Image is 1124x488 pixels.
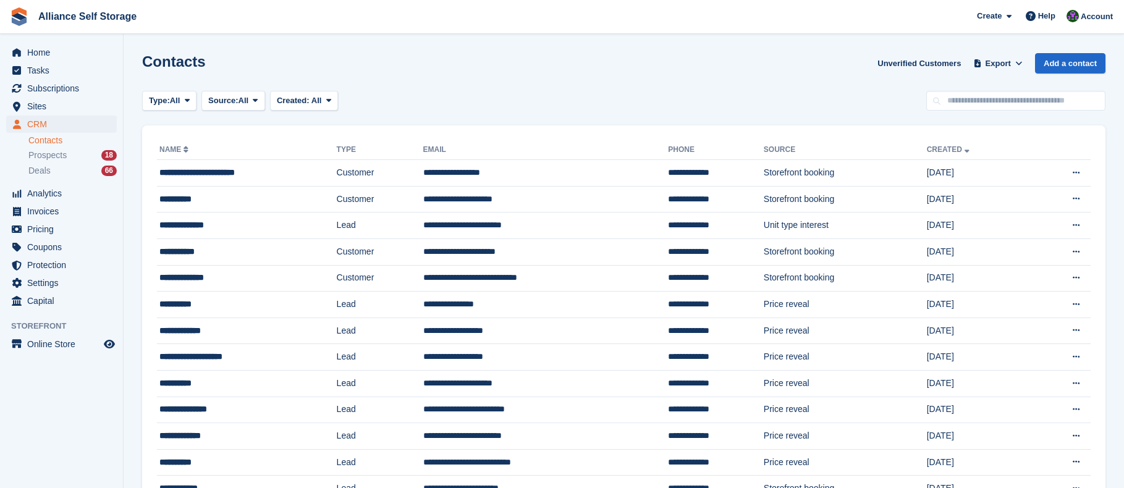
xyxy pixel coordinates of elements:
button: Source: All [201,91,265,111]
span: Capital [27,292,101,309]
span: All [239,95,249,107]
th: Phone [668,140,764,160]
td: [DATE] [927,212,1031,239]
td: Price reveal [764,370,927,397]
td: Price reveal [764,344,927,371]
td: Customer [337,265,423,292]
span: Subscriptions [27,80,101,97]
a: menu [6,274,117,292]
td: Lead [337,292,423,318]
td: Storefront booking [764,238,927,265]
td: [DATE] [927,449,1031,476]
a: Name [159,145,191,154]
img: Romilly Norton [1067,10,1079,22]
a: Unverified Customers [873,53,966,74]
a: menu [6,221,117,238]
img: stora-icon-8386f47178a22dfd0bd8f6a31ec36ba5ce8667c1dd55bd0f319d3a0aa187defe.svg [10,7,28,26]
span: Type: [149,95,170,107]
td: Customer [337,238,423,265]
td: Price reveal [764,397,927,423]
span: Invoices [27,203,101,220]
td: [DATE] [927,292,1031,318]
td: Storefront booking [764,265,927,292]
a: menu [6,44,117,61]
button: Type: All [142,91,196,111]
span: Online Store [27,335,101,353]
span: Source: [208,95,238,107]
div: 66 [101,166,117,176]
a: Preview store [102,337,117,351]
span: Prospects [28,149,67,161]
td: Price reveal [764,292,927,318]
td: Lead [337,318,423,344]
td: Lead [337,370,423,397]
td: Lead [337,397,423,423]
a: menu [6,80,117,97]
td: Customer [337,160,423,187]
a: Add a contact [1035,53,1105,74]
a: menu [6,238,117,256]
span: Account [1081,11,1113,23]
span: Coupons [27,238,101,256]
a: Alliance Self Storage [33,6,142,27]
span: Sites [27,98,101,115]
td: Price reveal [764,318,927,344]
a: menu [6,98,117,115]
td: Lead [337,423,423,450]
td: Customer [337,186,423,212]
td: [DATE] [927,423,1031,450]
td: [DATE] [927,265,1031,292]
span: All [311,96,322,105]
span: Settings [27,274,101,292]
th: Type [337,140,423,160]
span: CRM [27,116,101,133]
td: Storefront booking [764,160,927,187]
td: Price reveal [764,423,927,450]
td: Lead [337,344,423,371]
span: Create [977,10,1002,22]
h1: Contacts [142,53,206,70]
span: Storefront [11,320,123,332]
td: [DATE] [927,186,1031,212]
a: Contacts [28,135,117,146]
td: [DATE] [927,344,1031,371]
td: Unit type interest [764,212,927,239]
td: Lead [337,212,423,239]
span: Tasks [27,62,101,79]
div: 18 [101,150,117,161]
span: Analytics [27,185,101,202]
span: Protection [27,256,101,274]
span: Help [1038,10,1055,22]
a: menu [6,185,117,202]
td: [DATE] [927,318,1031,344]
th: Email [423,140,669,160]
span: Deals [28,165,51,177]
td: Storefront booking [764,186,927,212]
span: Pricing [27,221,101,238]
span: All [170,95,180,107]
a: menu [6,292,117,309]
td: [DATE] [927,238,1031,265]
th: Source [764,140,927,160]
a: menu [6,62,117,79]
a: menu [6,116,117,133]
td: [DATE] [927,397,1031,423]
button: Created: All [270,91,338,111]
a: Deals 66 [28,164,117,177]
td: [DATE] [927,160,1031,187]
span: Export [986,57,1011,70]
span: Home [27,44,101,61]
a: menu [6,203,117,220]
span: Created: [277,96,310,105]
a: menu [6,335,117,353]
button: Export [971,53,1025,74]
a: Created [927,145,972,154]
a: menu [6,256,117,274]
a: Prospects 18 [28,149,117,162]
td: Price reveal [764,449,927,476]
td: [DATE] [927,370,1031,397]
td: Lead [337,449,423,476]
